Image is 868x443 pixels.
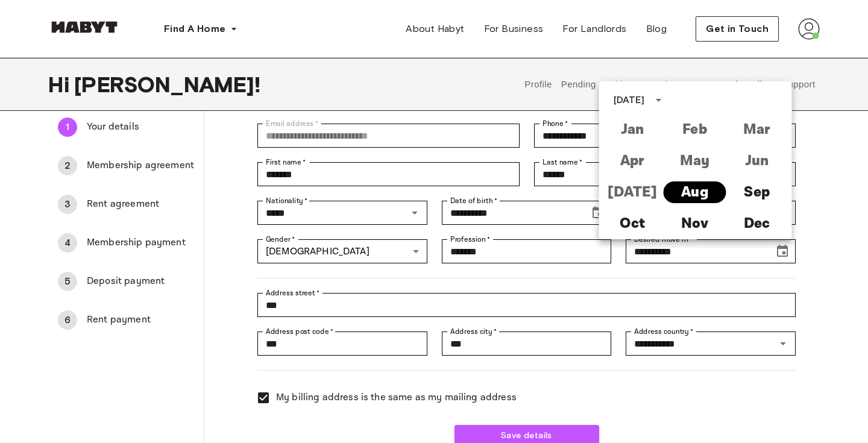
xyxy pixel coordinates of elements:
[442,239,612,263] div: Profession
[58,310,77,330] div: 6
[542,157,583,168] label: Last name
[562,22,626,36] span: For Landlords
[406,204,423,221] button: Open
[87,120,194,134] span: Your details
[664,181,726,203] button: Aug
[780,58,817,111] button: Support
[406,22,464,36] span: About Habyt
[48,306,204,335] div: 6Rent payment
[87,274,194,289] span: Deposit payment
[696,16,779,42] button: Get in Touch
[798,18,820,40] img: avatar
[634,234,693,245] label: Desired move in
[164,22,225,36] span: Find A Home
[257,293,796,317] div: Address street
[690,58,775,111] button: Tenant Onboarding
[602,213,664,234] button: Oct
[706,22,769,36] span: Get in Touch
[87,197,194,212] span: Rent agreement
[634,326,694,337] label: Address country
[48,151,204,180] div: 2Membership agreement
[646,22,667,36] span: Blog
[276,391,517,405] span: My billing address is the same as my mailing address
[48,21,121,33] img: Habyt
[48,228,204,257] div: 4Membership payment
[257,124,519,148] div: Email address
[523,58,554,111] button: Profile
[534,124,796,148] div: Phone
[484,22,544,36] span: For Business
[257,162,519,186] div: First name
[520,58,820,111] div: user profile tabs
[664,213,726,234] button: Nov
[266,326,333,337] label: Address post code
[58,272,77,291] div: 5
[257,331,427,356] div: Address post code
[87,313,194,327] span: Rent payment
[58,118,77,137] div: 1
[266,234,295,245] label: Gender
[154,17,247,41] button: Find A Home
[257,239,427,263] div: [DEMOGRAPHIC_DATA]
[648,90,668,110] button: calendar view is open, switch to year view
[266,118,318,129] label: Email address
[775,335,791,352] button: Open
[450,234,491,245] label: Profession
[266,157,306,168] label: First name
[450,326,497,337] label: Address city
[646,58,684,111] button: Invoices
[58,195,77,214] div: 3
[559,58,640,111] button: Pending Bookings
[534,162,796,186] div: Last name
[48,113,204,142] div: 1Your details
[586,201,610,225] button: Choose date, selected date is Jul 15, 1999
[553,17,636,41] a: For Landlords
[450,195,497,206] label: Date of birth
[442,331,612,356] div: Address city
[58,156,77,175] div: 2
[48,72,74,97] span: Hi
[474,17,553,41] a: For Business
[396,17,474,41] a: About Habyt
[48,267,204,296] div: 5Deposit payment
[48,190,204,219] div: 3Rent agreement
[87,159,194,173] span: Membership agreement
[614,93,645,107] div: [DATE]
[87,236,194,250] span: Membership payment
[726,181,788,203] button: Sep
[58,233,77,253] div: 4
[637,17,677,41] a: Blog
[266,287,320,298] label: Address street
[266,195,308,206] label: Nationality
[542,118,568,129] label: Phone
[726,213,788,234] button: Dec
[74,72,260,97] span: [PERSON_NAME] !
[770,239,794,263] button: Choose date, selected date is Aug 25, 2025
